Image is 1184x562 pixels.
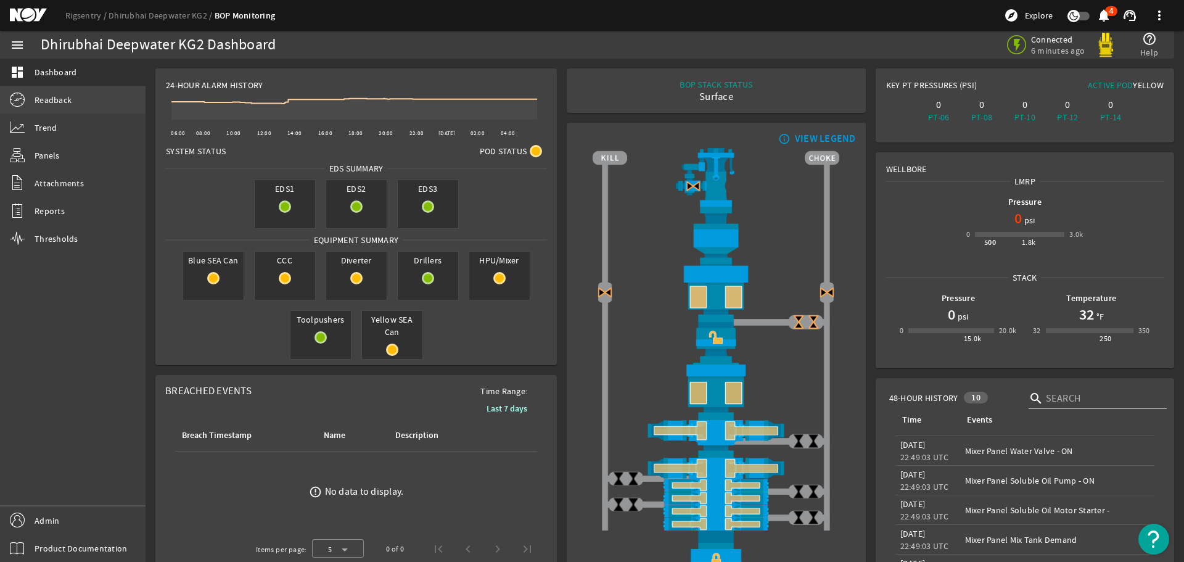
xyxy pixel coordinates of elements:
span: Panels [35,149,60,162]
h1: 32 [1079,305,1094,324]
div: Items per page: [256,543,307,556]
img: ValveClose.png [806,484,821,499]
img: ValveClose.png [626,471,641,486]
img: ValveClose.png [791,510,806,525]
a: Dhirubhai Deepwater KG2 [109,10,215,21]
div: Mixer Panel Water Valve - ON [965,445,1149,457]
legacy-datetime-component: 22:49:03 UTC [900,481,949,492]
span: Help [1140,46,1158,59]
img: PipeRamOpenBlock.png [593,492,839,505]
div: Events [967,413,992,427]
text: 18:00 [348,130,363,137]
button: 4 [1097,9,1110,22]
img: ShearRamOpenBlock.png [593,420,839,441]
div: PT-12 [1049,111,1087,123]
button: Open Resource Center [1138,524,1169,555]
span: Yellow [1133,80,1164,91]
img: LowerAnnularOpenBlock.png [593,363,839,419]
mat-icon: dashboard [10,65,25,80]
span: °F [1094,310,1104,323]
img: Yellowpod.svg [1093,33,1118,57]
legacy-datetime-component: 22:49:03 UTC [900,452,949,463]
div: Description [393,429,482,442]
mat-icon: error_outline [309,486,322,498]
div: 0 [1049,99,1087,111]
div: 0 [966,228,970,241]
img: FlexJoint.png [593,207,839,264]
legacy-datetime-component: [DATE] [900,469,926,480]
span: EDS2 [326,180,387,197]
img: ShearRamOpenBlock.png [593,458,839,479]
div: VIEW LEGEND [795,133,856,145]
div: Name [324,429,345,442]
mat-icon: notifications [1096,8,1111,23]
span: System Status [166,145,226,157]
span: 24-Hour Alarm History [166,79,263,91]
img: ValveClose.png [611,471,626,486]
div: Time [900,413,950,427]
button: Last 7 days [477,397,537,419]
div: 1.8k [1022,236,1036,249]
span: Reports [35,205,65,217]
div: Dhirubhai Deepwater KG2 Dashboard [41,39,276,51]
text: 20:00 [379,130,393,137]
div: Surface [680,91,752,103]
span: psi [1022,214,1035,226]
legacy-datetime-component: 22:49:03 UTC [900,540,949,552]
img: ValveCloseBlock.png [806,315,821,329]
div: Events [965,413,1145,427]
h1: 0 [1014,209,1022,228]
legacy-datetime-component: [DATE] [900,439,926,450]
img: RiserConnectorUnlockBlock.png [593,322,839,363]
text: 02:00 [471,130,485,137]
div: 500 [984,236,996,249]
div: Mixer Panel Mix Tank Demand [965,534,1149,546]
span: Product Documentation [35,542,127,555]
text: [DATE] [438,130,456,137]
mat-icon: help_outline [1142,31,1157,46]
span: Explore [1025,9,1053,22]
span: Drillers [398,252,458,269]
b: Pressure [942,292,975,304]
img: PipeRamOpenBlock.png [593,505,839,518]
span: Time Range: [471,385,537,397]
input: Search [1046,391,1157,406]
b: Pressure [1008,196,1042,208]
div: PT-10 [1006,111,1044,123]
a: BOP Monitoring [215,10,276,22]
div: 3.0k [1069,228,1083,241]
span: LMRP [1010,175,1040,188]
span: Connected [1031,34,1085,45]
span: 6 minutes ago [1031,45,1085,56]
button: Explore [999,6,1058,25]
img: BopBodyShearBottom.png [593,441,839,457]
div: 0 [1006,99,1044,111]
div: Breach Timestamp [182,429,252,442]
text: 10:00 [226,130,240,137]
div: 350 [1138,324,1150,337]
div: 20.0k [999,324,1017,337]
text: 12:00 [257,130,271,137]
img: ValveClose.png [791,484,806,499]
span: Trend [35,122,57,134]
span: Equipment Summary [310,234,403,246]
div: 32 [1033,324,1041,337]
span: EDS SUMMARY [325,162,388,175]
div: 0 [919,99,958,111]
div: Key PT Pressures (PSI) [886,79,1025,96]
text: 06:00 [171,130,185,137]
img: UpperAnnularOpenBlock.png [593,264,839,322]
span: Active Pod [1088,80,1133,91]
h1: 0 [948,305,955,324]
b: Temperature [1066,292,1116,304]
b: Last 7 days [487,403,527,415]
span: EDS1 [255,180,315,197]
div: Wellbore [876,153,1174,175]
text: 16:00 [318,130,332,137]
a: Rigsentry [65,10,109,21]
img: ValveCloseBlock.png [791,315,806,329]
span: Admin [35,514,59,527]
span: Thresholds [35,233,78,245]
img: RiserAdapter.png [593,148,839,207]
img: ValveClose.png [806,434,821,448]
